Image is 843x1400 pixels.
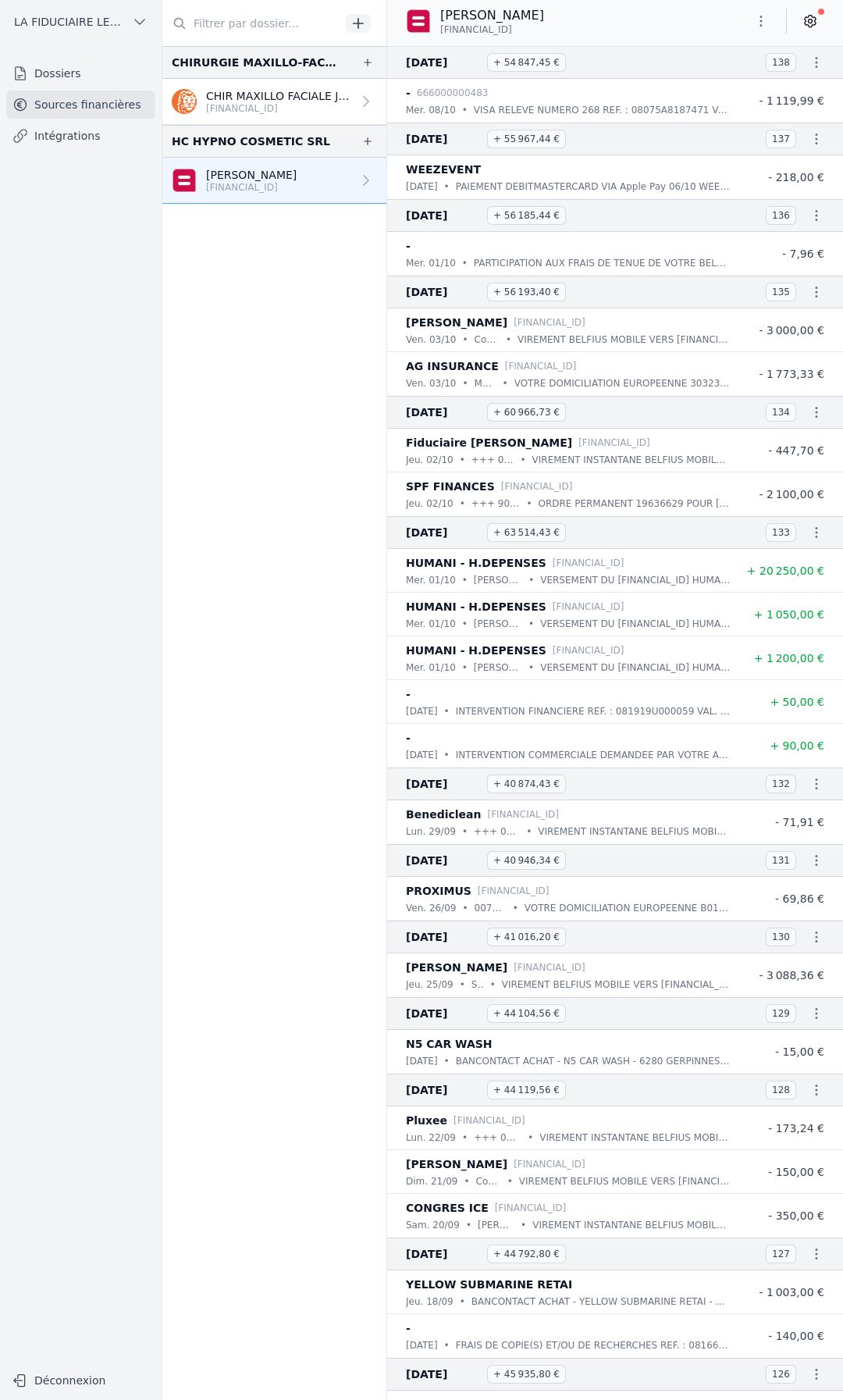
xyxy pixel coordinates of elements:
[462,900,468,916] div: •
[406,84,411,102] p: -
[487,1365,566,1384] span: + 45 935,80 €
[532,452,731,468] p: VIREMENT INSTANTANE BELFIUS MOBILE VERS [FINANCIAL_ID] Fiduciaire [PERSON_NAME] 050/1576/34111 RE...
[406,704,438,719] p: [DATE]
[406,523,481,542] span: [DATE]
[406,1319,411,1338] p: -
[540,660,731,675] p: VERSEMENT DU [FINANCIAL_ID] HUMANI - H. DEPENSES [PERSON_NAME] 0013916701244510 3521F205071177 RE...
[444,704,450,719] div: •
[526,824,532,839] div: •
[766,403,796,422] span: 134
[460,496,465,511] div: •
[502,977,731,992] p: VIREMENT BELFIUS MOBILE VERS [FINANCIAL_ID][PHONE_NUMBER] [PERSON_NAME] Salaire REF. : 090542949P...
[406,597,546,616] p: HUMANI - H.DEPENSES
[768,1209,824,1222] span: - 350,00 €
[476,1174,501,1189] p: Compte courant
[6,1368,155,1393] button: Déconnexion
[528,1130,533,1145] div: •
[406,452,454,468] p: jeu. 02/10
[406,805,481,824] p: Benediclean
[514,376,731,391] p: VOTRE DOMICILIATION EUROPEENNE 303230401 POUR AG INSURANCE COMMUNICATION : MOD010256728EUR REFERE...
[768,1122,824,1135] span: - 173,24 €
[406,206,481,225] span: [DATE]
[513,900,518,916] div: •
[514,1156,585,1172] p: [FINANCIAL_ID]
[456,704,731,719] p: INTERVENTION FINANCIERE REF. : 081919U000059 VAL. 30-09
[487,523,566,542] span: + 63 514,43 €
[462,824,468,839] div: •
[406,1245,481,1263] span: [DATE]
[406,433,572,452] p: Fiduciaire [PERSON_NAME]
[487,53,566,72] span: + 54 847,45 €
[553,643,624,658] p: [FINANCIAL_ID]
[406,882,471,900] p: PROXIMUS
[406,1217,460,1233] p: sam. 20/09
[474,660,522,675] p: [PERSON_NAME] 0013916701244510
[406,977,454,992] p: jeu. 25/09
[475,900,507,916] p: 007505750599007505750599
[406,747,438,763] p: [DATE]
[525,900,731,916] p: VOTRE DOMICILIATION EUROPEENNE B014144366 POUR PROXIMUS COMMUNICATION : 007505750599007505750599 ...
[406,376,456,391] p: ven. 03/10
[766,775,796,793] span: 132
[471,1294,731,1309] p: BANCONTACT ACHAT - YELLOW SUBMARINE RETAI - 5060 [GEOGRAPHIC_DATA] BE - [DATE] 18:13 - CARTE 5255...
[406,928,481,946] span: [DATE]
[487,1081,566,1099] span: + 44 119,56 €
[462,1130,468,1145] div: •
[526,496,532,511] div: •
[406,1199,489,1217] p: CONGRES ICE
[172,53,336,72] div: CHIRURGIE MAXILLO-FACIALE
[206,167,297,183] p: [PERSON_NAME]
[759,969,824,981] span: - 3 088,36 €
[172,89,197,114] img: ing.png
[770,739,824,752] span: + 90,00 €
[766,53,796,72] span: 138
[460,977,465,992] div: •
[406,1035,493,1053] p: N5 CAR WASH
[406,1053,438,1069] p: [DATE]
[440,6,544,25] p: [PERSON_NAME]
[466,1217,471,1233] div: •
[540,572,731,588] p: VERSEMENT DU [FINANCIAL_ID] HUMANI - H. DEPENSES [PERSON_NAME] 0013916701240946 3528F205071177 RE...
[406,1081,481,1099] span: [DATE]
[754,608,824,621] span: + 1 050,00 €
[444,1338,450,1353] div: •
[766,1245,796,1263] span: 127
[206,88,352,104] p: CHIR MAXILLO FACIALE JFD SPRL
[406,179,438,194] p: [DATE]
[521,452,526,468] div: •
[206,102,352,115] p: [FINANCIAL_ID]
[406,728,411,747] p: -
[487,807,559,822] p: [FINANCIAL_ID]
[478,1217,514,1233] p: [PERSON_NAME] ICE 7.26
[553,599,624,615] p: [FINANCIAL_ID]
[406,9,431,34] img: belfius-1.png
[6,59,155,87] a: Dossiers
[406,130,481,148] span: [DATE]
[768,171,824,183] span: - 218,00 €
[474,255,731,271] p: PARTICIPATION AUX FRAIS DE TENUE DE VOTRE BELFIUS BUSINESS PACK PLUS REF. : 08166A3059786 VAL. 01-10
[406,1365,481,1384] span: [DATE]
[487,851,566,870] span: + 40 946,34 €
[406,660,456,675] p: mer. 01/10
[514,315,585,330] p: [FINANCIAL_ID]
[514,960,585,975] p: [FINANCIAL_ID]
[172,168,197,193] img: belfius-1.png
[532,1217,731,1233] p: VIREMENT INSTANTANE BELFIUS MOBILE VERS [FINANCIAL_ID] CONGRES ICE [PERSON_NAME] ICE 7.26 REF. : ...
[454,1113,525,1128] p: [FINANCIAL_ID]
[456,179,731,194] p: PAIEMENT DEBITMASTERCARD VIA Apple Pay 06/10 WEEZEVENTDIJON FR 218,00 EUR CARTE N [CREDIT_CARD_NU...
[462,616,468,632] div: •
[406,641,546,660] p: HUMANI - H.DEPENSES
[775,892,824,905] span: - 69,86 €
[406,1004,481,1023] span: [DATE]
[406,1155,507,1174] p: [PERSON_NAME]
[406,824,456,839] p: lun. 29/09
[495,1200,567,1216] p: [FINANCIAL_ID]
[538,824,731,839] p: VIREMENT INSTANTANE BELFIUS MOBILE VERS [FINANCIAL_ID] Benediclean 020/2502/73001 REF. : 09054510...
[456,1338,731,1353] p: FRAIS DE COPIE(S) ET/OU DE RECHERCHES REF. : 081669H000002 VAL. 16-09
[406,685,411,704] p: -
[506,332,511,347] div: •
[406,313,507,332] p: [PERSON_NAME]
[471,977,484,992] p: Salaire
[528,572,534,588] div: •
[406,616,456,632] p: mer. 01/10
